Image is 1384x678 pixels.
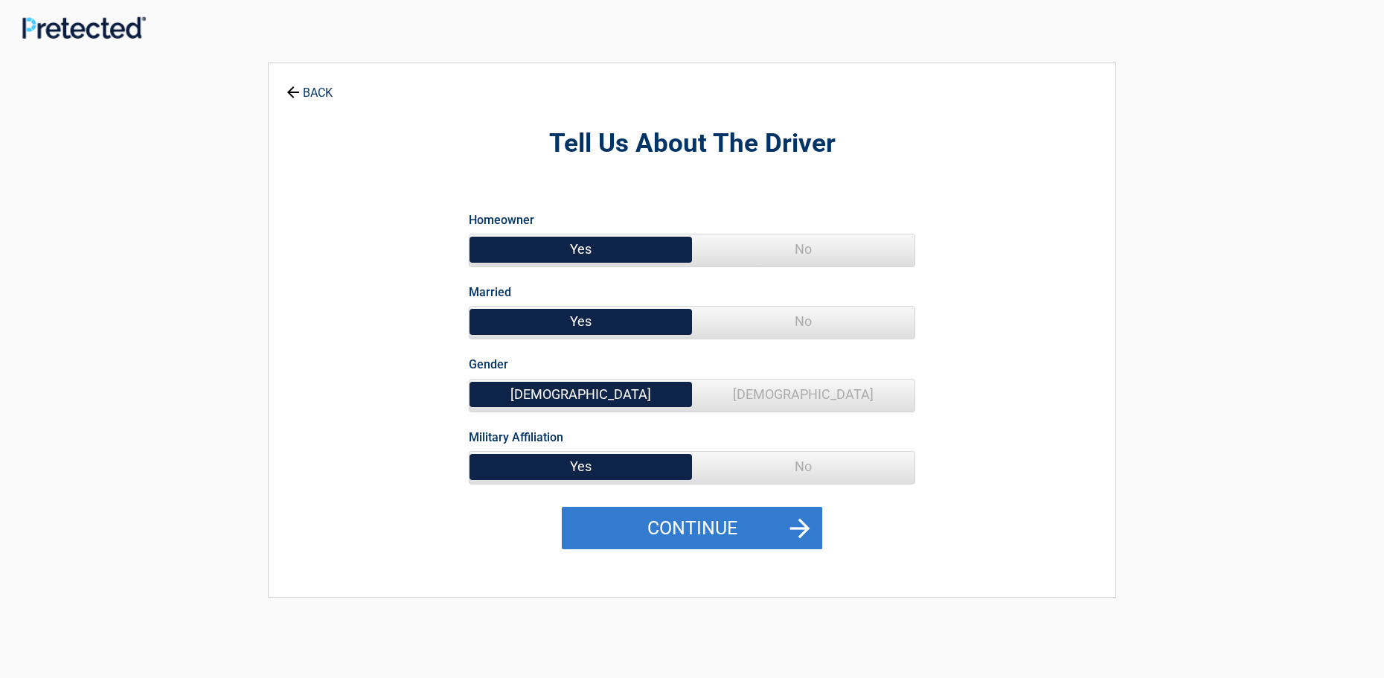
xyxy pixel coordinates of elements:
[469,427,563,447] label: Military Affiliation
[469,210,534,230] label: Homeowner
[692,234,914,264] span: No
[350,127,1034,161] h2: Tell Us About The Driver
[469,282,511,302] label: Married
[692,307,914,336] span: No
[692,380,914,409] span: [DEMOGRAPHIC_DATA]
[22,16,146,39] img: Main Logo
[470,380,692,409] span: [DEMOGRAPHIC_DATA]
[470,307,692,336] span: Yes
[283,73,336,99] a: BACK
[562,507,822,550] button: Continue
[692,452,914,482] span: No
[469,354,508,374] label: Gender
[470,234,692,264] span: Yes
[470,452,692,482] span: Yes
